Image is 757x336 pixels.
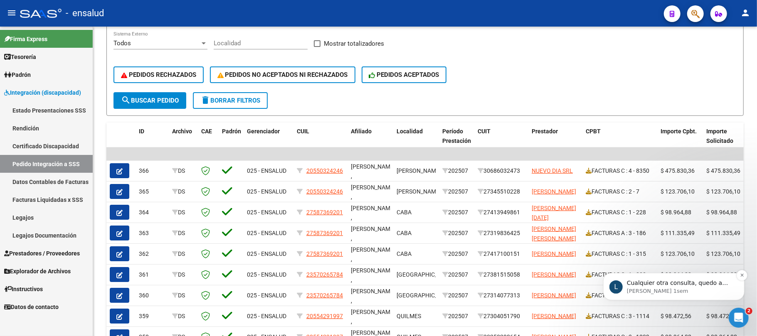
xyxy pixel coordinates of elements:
[200,97,260,104] span: Borrar Filtros
[532,205,576,221] span: [PERSON_NAME][DATE]
[13,32,130,81] div: Usualmente una vez arrastrados tarda un dia en sincronizarse lo presentado y si es a fin de mes a...
[586,228,654,238] div: FACTURAS A : 3 - 186
[4,70,31,79] span: Padrón
[36,67,143,75] p: Message from Ludmila, sent Hace 1sem
[442,249,471,259] div: 202507
[532,226,576,242] span: [PERSON_NAME] [PERSON_NAME]
[66,4,104,22] span: - ensalud
[478,208,525,217] div: 27413949861
[7,219,160,280] div: Dana dice…
[369,71,439,78] span: PEDIDOS ACEPTADOS
[12,53,154,80] div: message notification from Ludmila, Hace 1sem. Cualquier otra consulta, quedo a disposición.
[198,123,219,159] datatable-header-cell: CAE
[47,205,153,213] div: los legajos los presentamos el 30/07
[247,271,286,278] span: 025 - ENSALUD
[247,230,286,236] span: 025 - ENSALUD
[478,291,525,300] div: 27314077313
[746,308,752,314] span: 2
[37,224,153,265] div: ya estan presentados, lo que queriamos saber es cuando y donde visualizamos devolución de la sss ...
[219,123,244,159] datatable-header-cell: Padrón
[657,123,703,159] datatable-header-cell: Importe Cpbt.
[397,292,453,299] span: [GEOGRAPHIC_DATA]
[397,271,453,278] span: [GEOGRAPHIC_DATA]
[172,166,195,176] div: DS
[442,187,471,196] div: 202507
[139,270,165,280] div: 361
[586,249,654,259] div: FACTURAS C : 1 - 315
[442,291,471,300] div: 202507
[706,128,733,144] span: Importe Solicitado
[139,311,165,321] div: 359
[7,27,160,86] div: Soporte dice…
[139,166,165,176] div: 366
[297,128,309,135] span: CUIL
[706,209,737,216] span: $ 98.964,88
[532,292,576,299] span: [PERSON_NAME]
[478,166,525,176] div: 30686032473
[139,208,165,217] div: 364
[306,313,343,319] span: 20554291997
[397,230,412,236] span: CABA
[729,308,749,328] iframe: Intercom live chat
[7,135,136,185] div: Por lo que vemos no hay legajos pendientes de presentación de los periodos obligatorios de presen...
[362,66,447,83] button: PEDIDOS ACEPTADOS
[13,187,65,192] div: Soporte • Hace 31m
[139,228,165,238] div: 363
[442,128,471,144] span: Período Prestación
[351,267,395,283] span: [PERSON_NAME] ,
[143,269,156,282] button: Enviar un mensaje…
[139,249,165,259] div: 362
[7,255,159,269] textarea: Escribe un mensaje...
[351,163,395,179] span: [PERSON_NAME] ,
[36,59,143,67] p: Cualquier otra consulta, quedo a disposición.
[397,128,423,135] span: Localidad
[393,123,439,159] datatable-header-cell: Localidad
[661,128,697,135] span: Importe Cpbt.
[40,200,160,218] div: los legajos los presentamos el 30/07
[244,123,293,159] datatable-header-cell: Gerenciador
[306,292,343,299] span: 23570265784
[306,230,343,236] span: 27587369201
[586,128,601,135] span: CPBT
[26,272,33,279] button: Selector de gif
[7,27,136,86] div: Usualmente una vez arrastrados tarda un dia en sincronizarse lo presentado y si es a fin de mes a...
[324,39,384,49] span: Mostrar totalizadores
[247,128,280,135] span: Gerenciador
[40,4,66,10] h1: Soporte
[586,208,654,217] div: FACTURAS C : 1 - 228
[113,39,131,47] span: Todos
[113,66,204,83] button: PEDIDOS RECHAZADOS
[7,86,160,135] div: Soporte dice…
[4,267,71,276] span: Explorador de Archivos
[5,3,21,19] button: go back
[121,95,131,105] mat-icon: search
[532,271,576,278] span: [PERSON_NAME]
[210,66,355,83] button: PEDIDOS NO ACEPTADOS NI RECHAZADOS
[706,188,740,195] span: $ 123.706,10
[351,246,395,262] span: [PERSON_NAME] ,
[306,188,343,195] span: 20550324246
[200,95,210,105] mat-icon: delete
[474,123,528,159] datatable-header-cell: CUIT
[172,311,195,321] div: DS
[442,208,471,217] div: 202507
[139,128,144,135] span: ID
[222,128,241,135] span: Padrón
[7,200,160,219] div: Dana dice…
[586,311,654,321] div: FACTURAS C : 3 - 1114
[586,270,654,280] div: FACTURAS C : 1 - 233
[172,270,195,280] div: DS
[351,205,395,221] span: [PERSON_NAME] ,
[351,226,395,242] span: [PERSON_NAME] ,
[30,219,160,270] div: ya estan presentados, lo que queriamos saber es cuando y donde visualizamos devolución de la sss ...
[172,291,195,300] div: DS
[306,209,343,216] span: 27587369201
[586,166,654,176] div: FACTURAS C : 4 - 8350
[706,313,737,319] span: $ 98.472,56
[293,123,348,159] datatable-header-cell: CUIL
[247,188,286,195] span: 025 - ENSALUD
[4,34,47,44] span: Firma Express
[397,250,412,257] span: CABA
[121,97,179,104] span: Buscar Pedido
[247,292,286,299] span: 025 - ENSALUD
